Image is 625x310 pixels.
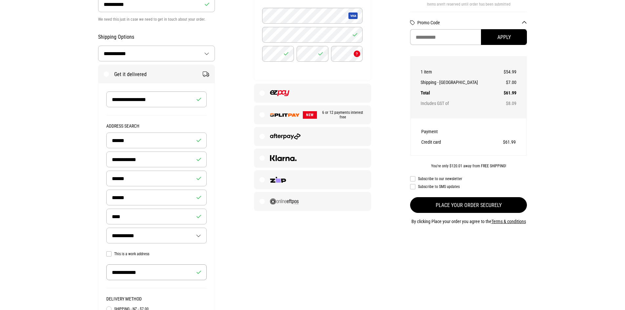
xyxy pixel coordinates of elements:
th: Payment [421,126,479,137]
label: Get it delivered [98,65,215,83]
button: Open LiveChat chat widget [5,3,25,22]
img: Afterpay [270,134,301,139]
span: NEW [303,111,317,119]
th: 1 item [421,67,499,77]
label: Subscribe to our newsletter [410,176,527,181]
legend: Delivery Method [106,296,207,305]
button: What's a CVC? [354,51,360,57]
th: Total [421,88,499,98]
input: City [106,190,207,205]
a: Terms & conditions [491,219,526,224]
td: $54.99 [499,67,516,77]
h2: Shipping Options [98,34,215,40]
label: Subscribe to SMS updates [410,184,527,189]
td: $61.99 [479,137,516,147]
img: EZPAY [270,90,289,96]
input: Company Name [106,264,207,280]
select: Country [107,228,206,243]
input: Recipient Name [106,92,207,107]
input: Postcode [106,209,207,224]
label: This is a work address [106,251,207,257]
span: 6 or 12 payments interest free [317,110,365,119]
th: Includes GST of [421,98,499,109]
img: Online EFTPOS [270,198,299,204]
select: Country [98,46,215,61]
input: Street Address [106,152,207,167]
th: Credit card [421,137,479,147]
img: Zip [270,177,286,183]
button: Apply [481,29,527,45]
p: We need this just in case we need to get in touch about your order. [98,15,215,23]
img: SPLITPAY [270,113,300,117]
td: $7.00 [499,77,516,88]
input: Month (MM) [262,46,294,62]
div: You're only $120.01 away from FREE SHIPPING! [410,164,527,168]
img: Klarna [270,155,297,161]
input: Card Number [262,8,363,24]
input: Suburb [106,171,207,186]
div: Items aren't reserved until order has been submitted [410,2,527,12]
p: By clicking Place your order you agree to the [410,217,527,225]
button: Promo Code [417,20,527,25]
input: Year (YY) [297,46,328,62]
button: Place your order securely [410,197,527,213]
legend: Address Search [106,123,207,133]
input: CVC [331,46,363,62]
td: $61.99 [499,88,516,98]
td: $8.09 [499,98,516,109]
input: Promo Code [410,29,527,45]
th: Shipping - [GEOGRAPHIC_DATA] [421,77,499,88]
input: Building Name (Optional) [106,133,207,148]
input: Name on Card [262,27,363,43]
